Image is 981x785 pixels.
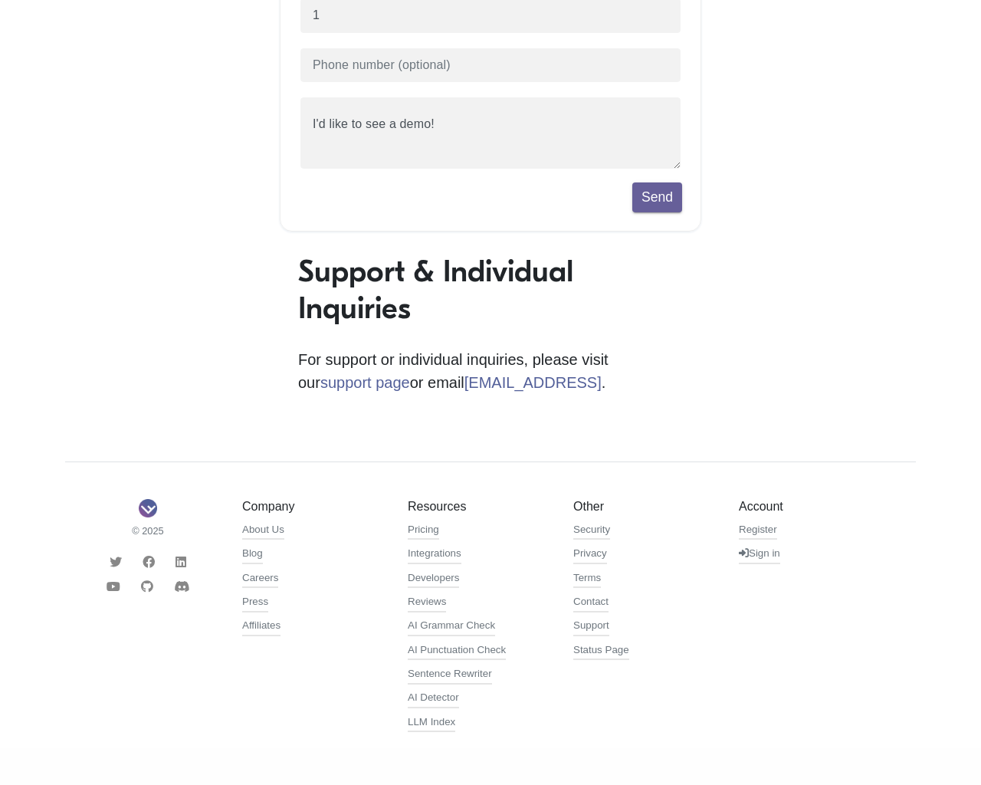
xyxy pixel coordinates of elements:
h1: Support & Individual Inquiries [298,253,683,327]
h5: Company [242,499,385,514]
h5: Resources [408,499,550,514]
img: Sapling Logo [139,499,157,517]
textarea: I'd like to see a demo! [299,96,682,170]
a: support page [320,374,410,391]
a: Press [242,594,268,613]
i: Facebook [143,556,155,568]
small: © 2025 [77,524,219,538]
a: Status Page [573,642,629,661]
i: Twitter [110,556,122,568]
i: Youtube [107,580,120,593]
a: LLM Index [408,714,455,733]
a: Developers [408,570,459,589]
a: Affiliates [242,618,281,636]
i: Github [141,580,153,593]
input: Phone number (optional) [299,47,682,84]
h5: Account [739,499,881,514]
h5: Other [573,499,716,514]
a: Pricing [408,522,439,540]
a: AI Punctuation Check [408,642,506,661]
p: For support or individual inquiries, please visit our or email . [298,348,683,394]
a: Privacy [573,546,607,564]
a: [EMAIL_ADDRESS] [464,374,602,391]
a: Security [573,522,610,540]
a: Sign in [739,546,780,564]
a: About Us [242,522,284,540]
button: Send [632,182,682,212]
a: Terms [573,570,601,589]
a: Sentence Rewriter [408,666,492,685]
a: AI Grammar Check [408,618,495,636]
a: Integrations [408,546,461,564]
i: LinkedIn [176,556,186,568]
a: Blog [242,546,263,564]
i: Discord [174,580,189,593]
a: Register [739,522,777,540]
a: Support [573,618,609,636]
a: Careers [242,570,278,589]
a: Contact [573,594,609,613]
a: Reviews [408,594,446,613]
a: AI Detector [408,690,459,708]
